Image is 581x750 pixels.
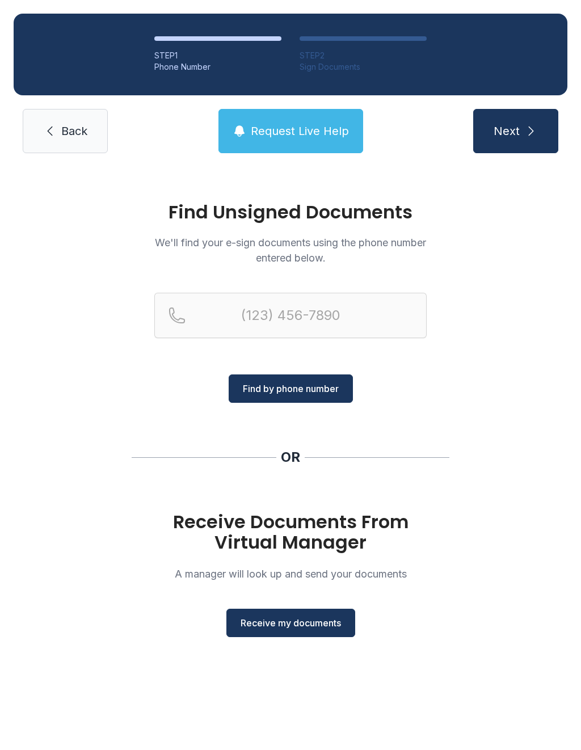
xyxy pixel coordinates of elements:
div: STEP 1 [154,50,281,61]
p: A manager will look up and send your documents [154,566,427,582]
span: Find by phone number [243,382,339,395]
span: Request Live Help [251,123,349,139]
span: Receive my documents [241,616,341,630]
div: STEP 2 [300,50,427,61]
p: We'll find your e-sign documents using the phone number entered below. [154,235,427,266]
h1: Receive Documents From Virtual Manager [154,512,427,553]
div: OR [281,448,300,466]
div: Sign Documents [300,61,427,73]
span: Back [61,123,87,139]
span: Next [494,123,520,139]
div: Phone Number [154,61,281,73]
input: Reservation phone number [154,293,427,338]
h1: Find Unsigned Documents [154,203,427,221]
